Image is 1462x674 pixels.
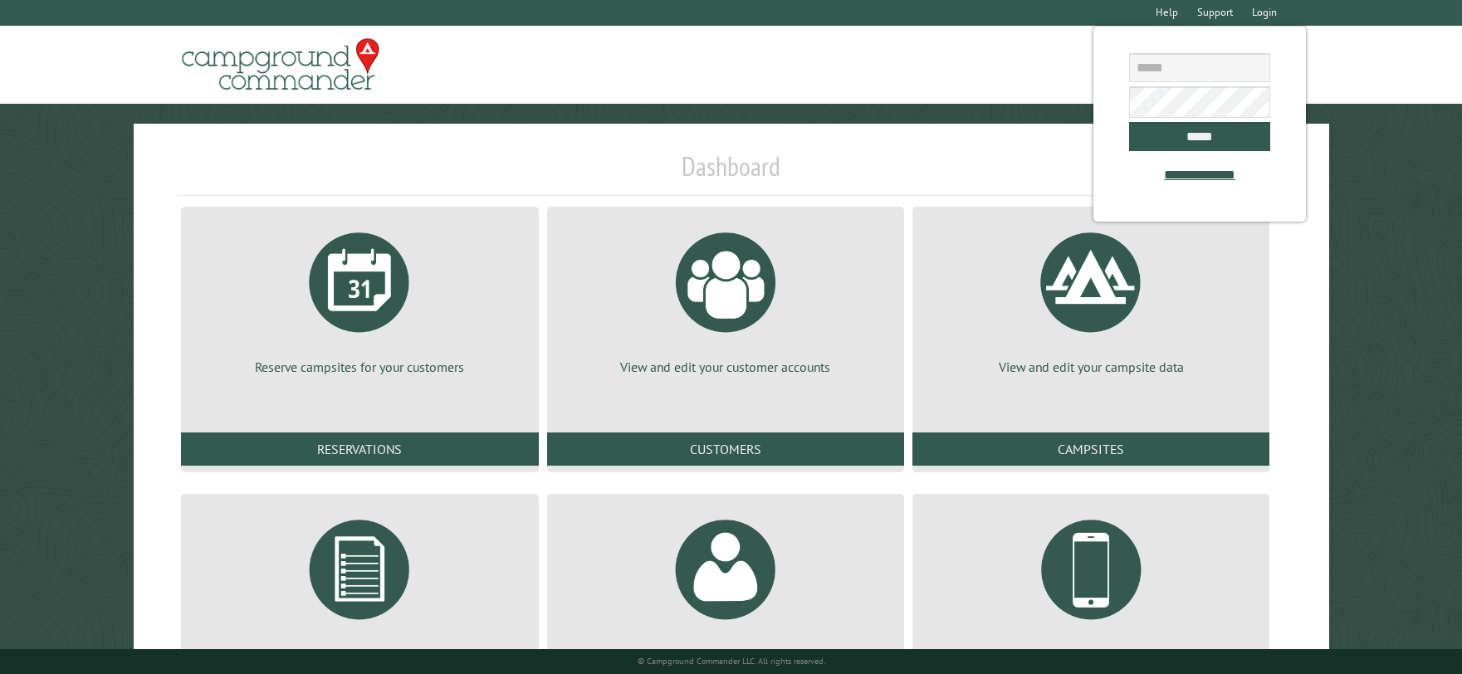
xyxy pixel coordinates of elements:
[201,358,518,376] p: Reserve campsites for your customers
[567,507,884,663] a: View and edit your Campground Commander account
[567,220,884,376] a: View and edit your customer accounts
[932,645,1249,663] p: Manage customer communications
[638,656,825,667] small: © Campground Commander LLC. All rights reserved.
[932,507,1249,663] a: Manage customer communications
[547,432,904,466] a: Customers
[567,358,884,376] p: View and edit your customer accounts
[567,645,884,663] p: View and edit your Campground Commander account
[912,432,1269,466] a: Campsites
[932,358,1249,376] p: View and edit your campsite data
[932,220,1249,376] a: View and edit your campsite data
[181,432,538,466] a: Reservations
[201,645,518,663] p: Generate reports about your campground
[177,150,1284,196] h1: Dashboard
[201,220,518,376] a: Reserve campsites for your customers
[177,32,384,97] img: Campground Commander
[201,507,518,663] a: Generate reports about your campground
